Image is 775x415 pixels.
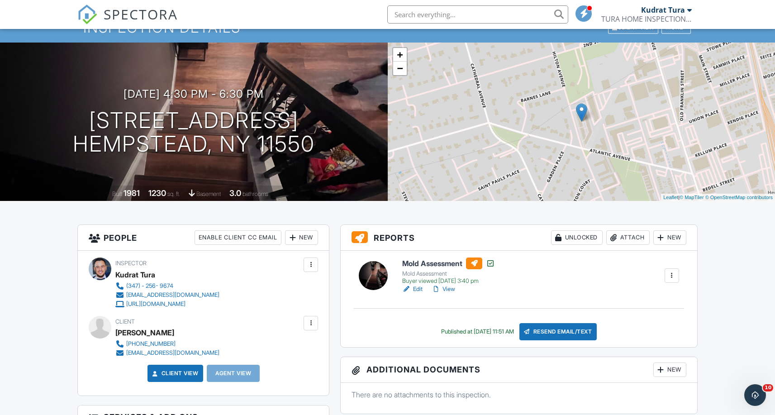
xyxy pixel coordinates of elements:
[104,5,178,24] span: SPECTORA
[126,349,219,357] div: [EMAIL_ADDRESS][DOMAIN_NAME]
[73,109,315,157] h1: [STREET_ADDRESS] Hempstead, NY 11550
[126,301,185,308] div: [URL][DOMAIN_NAME]
[151,369,199,378] a: Client View
[705,195,773,200] a: © OpenStreetMap contributors
[387,5,568,24] input: Search everything...
[653,230,686,245] div: New
[115,260,147,267] span: Inspector
[341,225,697,251] h3: Reports
[608,21,658,33] div: Client View
[607,24,661,30] a: Client View
[551,230,603,245] div: Unlocked
[393,62,407,75] a: Zoom out
[341,357,697,383] h3: Additional Documents
[661,21,691,33] div: More
[763,384,773,391] span: 10
[148,188,166,198] div: 1230
[126,282,173,290] div: (347) - 256- 9674
[519,323,597,340] div: Resend Email/Text
[167,191,180,197] span: sq. ft.
[352,390,686,400] p: There are no attachments to this inspection.
[432,285,455,294] a: View
[242,191,268,197] span: bathrooms
[77,5,97,24] img: The Best Home Inspection Software - Spectora
[680,195,704,200] a: © MapTiler
[641,5,685,14] div: Kudrat Tura
[285,230,318,245] div: New
[115,348,219,358] a: [EMAIL_ADDRESS][DOMAIN_NAME]
[744,384,766,406] iframe: Intercom live chat
[402,285,423,294] a: Edit
[601,14,692,24] div: TURA HOME INSPECTIONS, LLC
[115,326,174,339] div: [PERSON_NAME]
[115,339,219,348] a: [PHONE_NUMBER]
[402,258,495,285] a: Mold Assessment Mold Assessment Buyer viewed [DATE] 3:40 pm
[115,281,219,291] a: (347) - 256- 9674
[653,363,686,377] div: New
[124,88,264,100] h3: [DATE] 4:30 pm - 6:30 pm
[126,291,219,299] div: [EMAIL_ADDRESS][DOMAIN_NAME]
[402,270,495,277] div: Mold Assessment
[115,318,135,325] span: Client
[112,191,122,197] span: Built
[661,194,775,201] div: |
[78,225,329,251] h3: People
[196,191,221,197] span: basement
[126,340,176,348] div: [PHONE_NUMBER]
[195,230,281,245] div: Enable Client CC Email
[229,188,241,198] div: 3.0
[124,188,140,198] div: 1981
[402,277,495,285] div: Buyer viewed [DATE] 3:40 pm
[115,268,155,281] div: Kudrat Tura
[441,328,514,335] div: Published at [DATE] 11:51 AM
[402,258,495,269] h6: Mold Assessment
[83,19,692,35] h1: Inspection Details
[115,300,219,309] a: [URL][DOMAIN_NAME]
[606,230,650,245] div: Attach
[77,12,178,31] a: SPECTORA
[663,195,678,200] a: Leaflet
[393,48,407,62] a: Zoom in
[115,291,219,300] a: [EMAIL_ADDRESS][DOMAIN_NAME]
